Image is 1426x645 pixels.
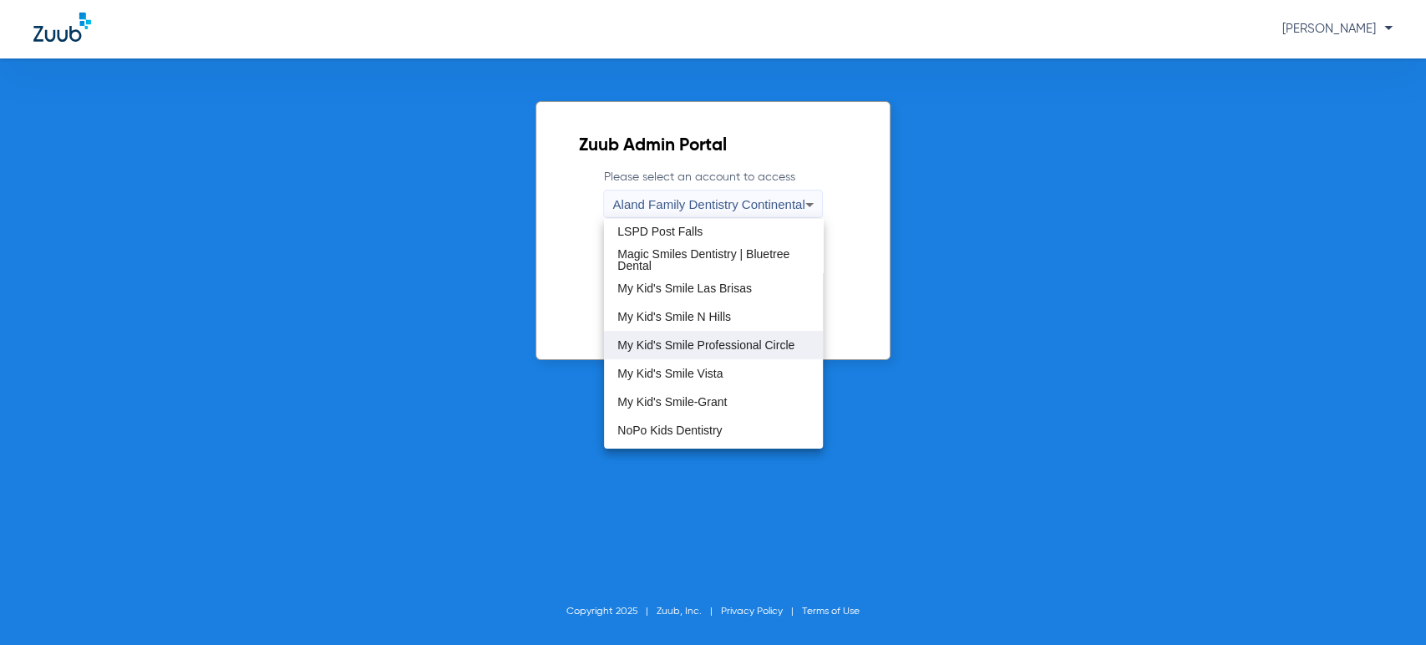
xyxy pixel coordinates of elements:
span: My Kid's Smile N Hills [617,311,731,322]
span: Magic Smiles Dentistry | Bluetree Dental [617,248,809,272]
span: NoPo Kids Dentistry [617,424,722,436]
span: LSPD Post Falls [617,226,703,237]
span: My Kid's Smile Las Brisas [617,282,752,294]
span: My Kid's Smile Vista [617,368,723,379]
span: My Kid's Smile-Grant [617,396,727,408]
span: My Kid's Smile Professional Circle [617,339,794,351]
iframe: Chat Widget [1342,565,1426,645]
